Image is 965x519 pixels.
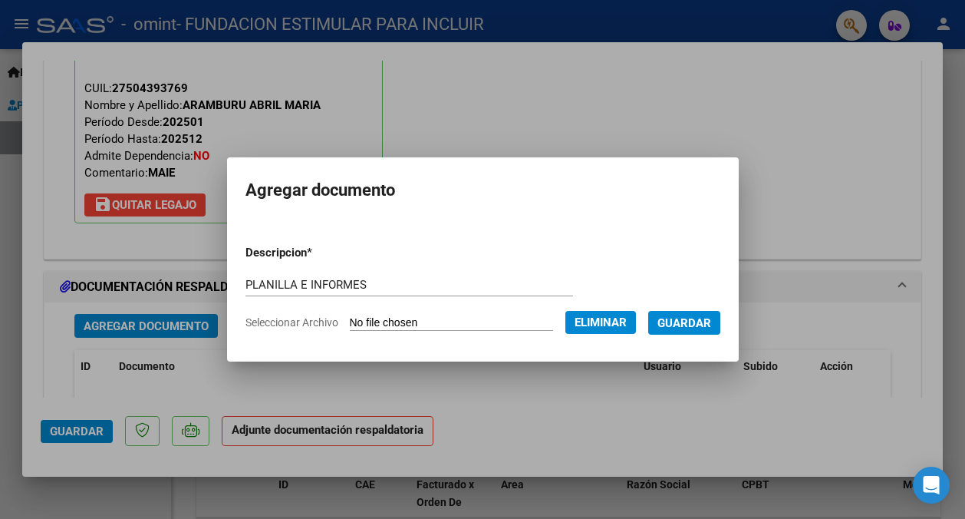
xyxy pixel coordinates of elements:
button: Eliminar [565,311,636,334]
button: Guardar [648,311,720,335]
span: Eliminar [575,316,627,329]
p: Descripcion [245,244,388,262]
div: Open Intercom Messenger [913,467,950,504]
span: Guardar [657,316,711,330]
h2: Agregar documento [245,176,720,205]
span: Seleccionar Archivo [245,316,338,329]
